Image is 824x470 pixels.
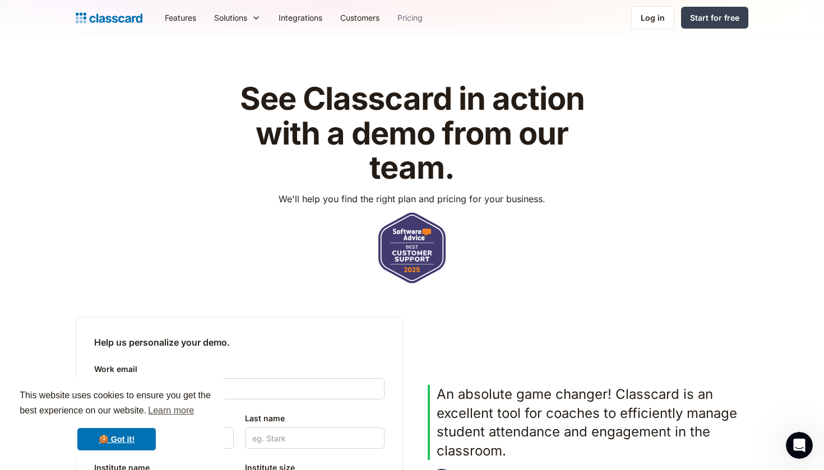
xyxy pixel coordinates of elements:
a: learn more about cookies [146,402,196,419]
strong: See Classcard in action with a demo from our team. [240,80,585,187]
h2: Help us personalize your demo. [94,336,385,349]
label: Last name [245,412,385,425]
a: Integrations [270,5,331,30]
div: Solutions [214,12,247,24]
input: eg. tony@starkindustries.com [94,378,385,399]
p: We'll help you find the right plan and pricing for your business. [279,192,545,206]
div: cookieconsent [9,378,224,461]
a: Customers [331,5,388,30]
a: dismiss cookie message [77,428,156,450]
input: eg. Stark [245,427,385,449]
iframe: Intercom live chat [786,432,813,459]
a: Pricing [388,5,432,30]
a: home [76,10,142,26]
div: Solutions [205,5,270,30]
div: Log in [641,12,665,24]
span: This website uses cookies to ensure you get the best experience on our website. [20,389,214,419]
p: An absolute game changer! Classcard is an excellent tool for coaches to efficiently manage studen... [437,385,742,460]
div: Start for free [690,12,739,24]
label: Work email [94,362,385,376]
a: Features [156,5,205,30]
a: Log in [631,6,674,29]
a: Start for free [681,7,748,29]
